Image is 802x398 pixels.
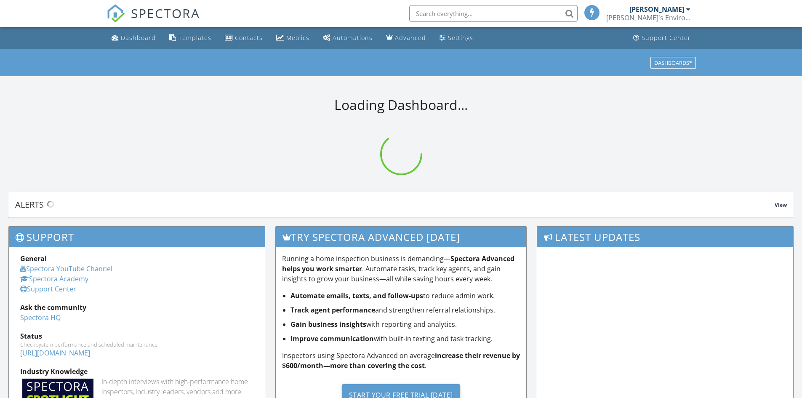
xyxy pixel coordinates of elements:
[20,331,253,341] div: Status
[409,5,578,22] input: Search everything...
[290,320,366,329] strong: Gain business insights
[448,34,473,42] div: Settings
[282,351,520,370] strong: increase their revenue by $600/month—more than covering the cost
[290,305,520,315] li: and strengthen referral relationships.
[20,274,88,283] a: Spectora Academy
[282,350,520,371] p: Inspectors using Spectora Advanced on average .
[9,227,265,247] h3: Support
[286,34,309,42] div: Metrics
[20,348,90,358] a: [URL][DOMAIN_NAME]
[282,254,520,284] p: Running a home inspection business is demanding— . Automate tasks, track key agents, and gain ins...
[131,4,200,22] span: SPECTORA
[290,319,520,329] li: with reporting and analytics.
[650,57,696,69] button: Dashboards
[108,30,159,46] a: Dashboard
[436,30,477,46] a: Settings
[107,11,200,29] a: SPECTORA
[320,30,376,46] a: Automations (Basic)
[107,4,125,23] img: The Best Home Inspection Software - Spectora
[333,34,373,42] div: Automations
[629,5,684,13] div: [PERSON_NAME]
[20,366,253,377] div: Industry Knowledge
[273,30,313,46] a: Metrics
[290,291,520,301] li: to reduce admin work.
[606,13,690,22] div: McB's Environmental Inspections
[642,34,691,42] div: Support Center
[654,60,692,66] div: Dashboards
[20,284,76,294] a: Support Center
[20,341,253,348] div: Check system performance and scheduled maintenance.
[235,34,263,42] div: Contacts
[630,30,694,46] a: Support Center
[290,305,375,315] strong: Track agent performance
[20,313,61,322] a: Spectora HQ
[290,334,374,343] strong: Improve communication
[290,291,423,300] strong: Automate emails, texts, and follow-ups
[290,334,520,344] li: with built-in texting and task tracking.
[20,254,47,263] strong: General
[537,227,793,247] h3: Latest Updates
[20,264,112,273] a: Spectora YouTube Channel
[121,34,156,42] div: Dashboard
[179,34,211,42] div: Templates
[282,254,514,273] strong: Spectora Advanced helps you work smarter
[221,30,266,46] a: Contacts
[383,30,429,46] a: Advanced
[775,201,787,208] span: View
[15,199,775,210] div: Alerts
[166,30,215,46] a: Templates
[276,227,527,247] h3: Try spectora advanced [DATE]
[20,302,253,313] div: Ask the community
[395,34,426,42] div: Advanced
